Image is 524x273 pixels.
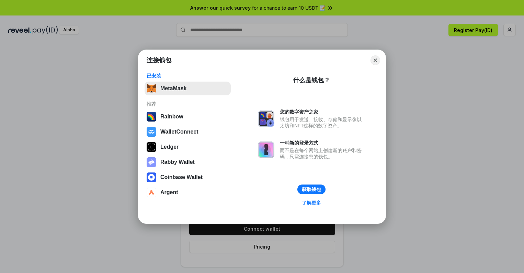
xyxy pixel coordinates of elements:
img: svg+xml,%3Csvg%20width%3D%22120%22%20height%3D%22120%22%20viewBox%3D%220%200%20120%20120%22%20fil... [147,112,156,122]
div: WalletConnect [160,129,198,135]
button: Argent [145,186,231,199]
div: 一种新的登录方式 [280,140,365,146]
div: Rabby Wallet [160,159,195,165]
button: 获取钱包 [297,185,326,194]
div: Rainbow [160,114,183,120]
button: Ledger [145,140,231,154]
button: Coinbase Wallet [145,170,231,184]
img: svg+xml,%3Csvg%20xmlns%3D%22http%3A%2F%2Fwww.w3.org%2F2000%2Fsvg%22%20fill%3D%22none%22%20viewBox... [258,111,274,127]
div: 您的数字资产之家 [280,109,365,115]
div: Coinbase Wallet [160,174,203,180]
div: 而不是在每个网站上创建新的账户和密码，只需连接您的钱包。 [280,147,365,160]
div: 获取钱包 [302,186,321,192]
img: svg+xml,%3Csvg%20xmlns%3D%22http%3A%2F%2Fwww.w3.org%2F2000%2Fsvg%22%20fill%3D%22none%22%20viewBox... [147,157,156,167]
div: 已安装 [147,73,229,79]
button: WalletConnect [145,125,231,139]
img: svg+xml,%3Csvg%20width%3D%2228%22%20height%3D%2228%22%20viewBox%3D%220%200%2028%2028%22%20fill%3D... [147,188,156,197]
a: 了解更多 [298,198,325,207]
img: svg+xml,%3Csvg%20xmlns%3D%22http%3A%2F%2Fwww.w3.org%2F2000%2Fsvg%22%20fill%3D%22none%22%20viewBox... [258,141,274,158]
button: Rabby Wallet [145,155,231,169]
img: svg+xml,%3Csvg%20width%3D%2228%22%20height%3D%2228%22%20viewBox%3D%220%200%2028%2028%22%20fill%3D... [147,127,156,137]
div: Ledger [160,144,179,150]
button: Rainbow [145,110,231,124]
div: 推荐 [147,101,229,107]
img: svg+xml,%3Csvg%20fill%3D%22none%22%20height%3D%2233%22%20viewBox%3D%220%200%2035%2033%22%20width%... [147,84,156,93]
div: MetaMask [160,85,186,92]
h1: 连接钱包 [147,56,171,64]
div: Argent [160,189,178,196]
img: svg+xml,%3Csvg%20width%3D%2228%22%20height%3D%2228%22%20viewBox%3D%220%200%2028%2028%22%20fill%3D... [147,172,156,182]
button: MetaMask [145,82,231,95]
div: 什么是钱包？ [293,76,330,84]
div: 钱包用于发送、接收、存储和显示像以太坊和NFT这样的数字资产。 [280,116,365,129]
button: Close [371,55,380,65]
div: 了解更多 [302,200,321,206]
img: svg+xml,%3Csvg%20xmlns%3D%22http%3A%2F%2Fwww.w3.org%2F2000%2Fsvg%22%20width%3D%2228%22%20height%3... [147,142,156,152]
